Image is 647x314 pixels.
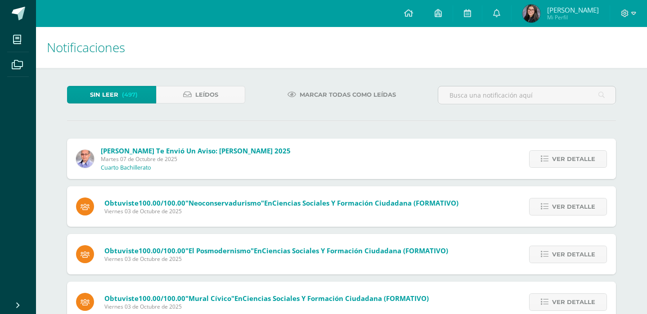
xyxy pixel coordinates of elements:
[547,5,599,14] span: [PERSON_NAME]
[104,303,429,310] span: Viernes 03 de Octubre de 2025
[139,198,185,207] span: 100.00/100.00
[552,294,595,310] span: Ver detalle
[47,39,125,56] span: Notificaciones
[104,207,458,215] span: Viernes 03 de Octubre de 2025
[552,151,595,167] span: Ver detalle
[104,198,458,207] span: Obtuviste en
[185,294,234,303] span: "Mural cívico"
[262,246,448,255] span: Ciencias Sociales y Formación Ciudadana (FORMATIVO)
[104,255,448,263] span: Viernes 03 de Octubre de 2025
[522,4,540,22] img: 66623751f6ffac9a6421a0573fd01285.png
[552,246,595,263] span: Ver detalle
[438,86,616,104] input: Busca una notificación aquí
[76,150,94,168] img: 636fc591f85668e7520e122fec75fd4f.png
[101,146,291,155] span: [PERSON_NAME] te envió un aviso: [PERSON_NAME] 2025
[300,86,396,103] span: Marcar todas como leídas
[276,86,407,103] a: Marcar todas como leídas
[547,13,599,21] span: Mi Perfil
[67,86,156,103] a: Sin leer(497)
[122,86,138,103] span: (497)
[101,155,291,163] span: Martes 07 de Octubre de 2025
[156,86,245,103] a: Leídos
[101,164,151,171] p: Cuarto Bachillerato
[272,198,458,207] span: Ciencias Sociales y Formación Ciudadana (FORMATIVO)
[104,294,429,303] span: Obtuviste en
[90,86,118,103] span: Sin leer
[185,246,254,255] span: "El posmodernismo"
[104,246,448,255] span: Obtuviste en
[552,198,595,215] span: Ver detalle
[185,198,264,207] span: "Neoconservadurismo"
[139,294,185,303] span: 100.00/100.00
[139,246,185,255] span: 100.00/100.00
[195,86,218,103] span: Leídos
[243,294,429,303] span: Ciencias Sociales y Formación Ciudadana (FORMATIVO)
